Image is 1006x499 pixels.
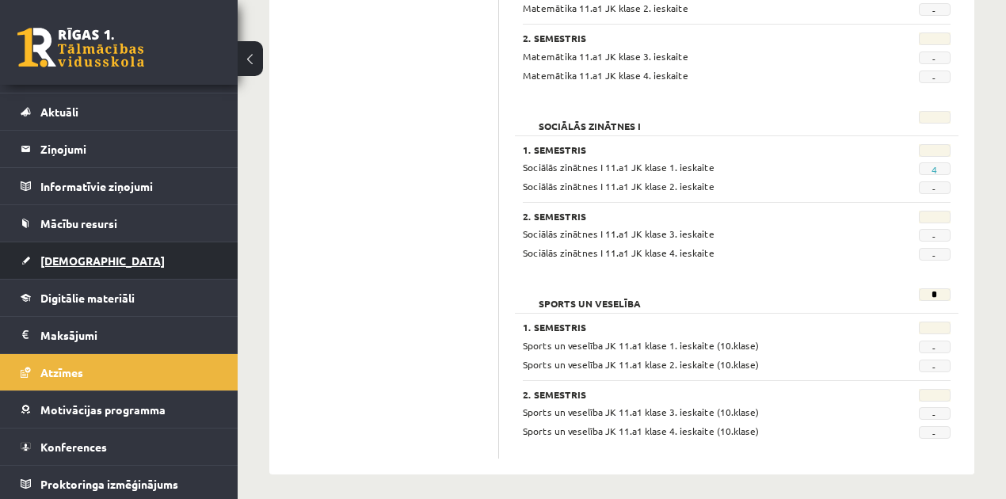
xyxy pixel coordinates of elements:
a: Motivācijas programma [21,391,218,428]
span: Proktoringa izmēģinājums [40,477,178,491]
h3: 1. Semestris [523,322,875,333]
span: Sports un veselība JK 11.a1 klase 4. ieskaite (10.klase) [523,425,759,437]
span: - [919,51,951,64]
a: Konferences [21,429,218,465]
legend: Maksājumi [40,317,218,353]
span: Digitālie materiāli [40,291,135,305]
span: Sociālās zinātnes I 11.a1 JK klase 1. ieskaite [523,161,714,173]
a: Mācību resursi [21,205,218,242]
a: Informatīvie ziņojumi [21,168,218,204]
a: Maksājumi [21,317,218,353]
span: Konferences [40,440,107,454]
h3: 2. Semestris [523,32,875,44]
span: Matemātika 11.a1 JK klase 2. ieskaite [523,2,688,14]
a: Rīgas 1. Tālmācības vidusskola [17,28,144,67]
span: - [919,3,951,16]
legend: Ziņojumi [40,131,218,167]
span: Aktuāli [40,105,78,119]
span: - [919,229,951,242]
span: Sociālās zinātnes I 11.a1 JK klase 4. ieskaite [523,246,714,259]
span: [DEMOGRAPHIC_DATA] [40,253,165,268]
span: - [919,248,951,261]
span: Motivācijas programma [40,402,166,417]
span: Mācību resursi [40,216,117,230]
span: Sports un veselība JK 11.a1 klase 1. ieskaite (10.klase) [523,339,759,352]
a: 4 [932,163,937,176]
span: Sports un veselība JK 11.a1 klase 3. ieskaite (10.klase) [523,406,759,418]
h2: Sociālās zinātnes I [523,111,657,127]
span: - [919,341,951,353]
span: - [919,70,951,83]
h3: 2. Semestris [523,389,875,400]
a: Aktuāli [21,93,218,130]
span: - [919,426,951,439]
span: Matemātika 11.a1 JK klase 4. ieskaite [523,69,688,82]
span: Matemātika 11.a1 JK klase 3. ieskaite [523,50,688,63]
a: Ziņojumi [21,131,218,167]
span: - [919,360,951,372]
legend: Informatīvie ziņojumi [40,168,218,204]
span: Sociālās zinātnes I 11.a1 JK klase 2. ieskaite [523,180,714,192]
a: [DEMOGRAPHIC_DATA] [21,242,218,279]
span: - [919,181,951,194]
a: Digitālie materiāli [21,280,218,316]
h3: 2. Semestris [523,211,875,222]
h2: Sports un veselība [523,288,657,304]
span: Sociālās zinātnes I 11.a1 JK klase 3. ieskaite [523,227,714,240]
a: Atzīmes [21,354,218,390]
h3: 1. Semestris [523,144,875,155]
span: - [919,407,951,420]
span: Atzīmes [40,365,83,379]
span: Sports un veselība JK 11.a1 klase 2. ieskaite (10.klase) [523,358,759,371]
